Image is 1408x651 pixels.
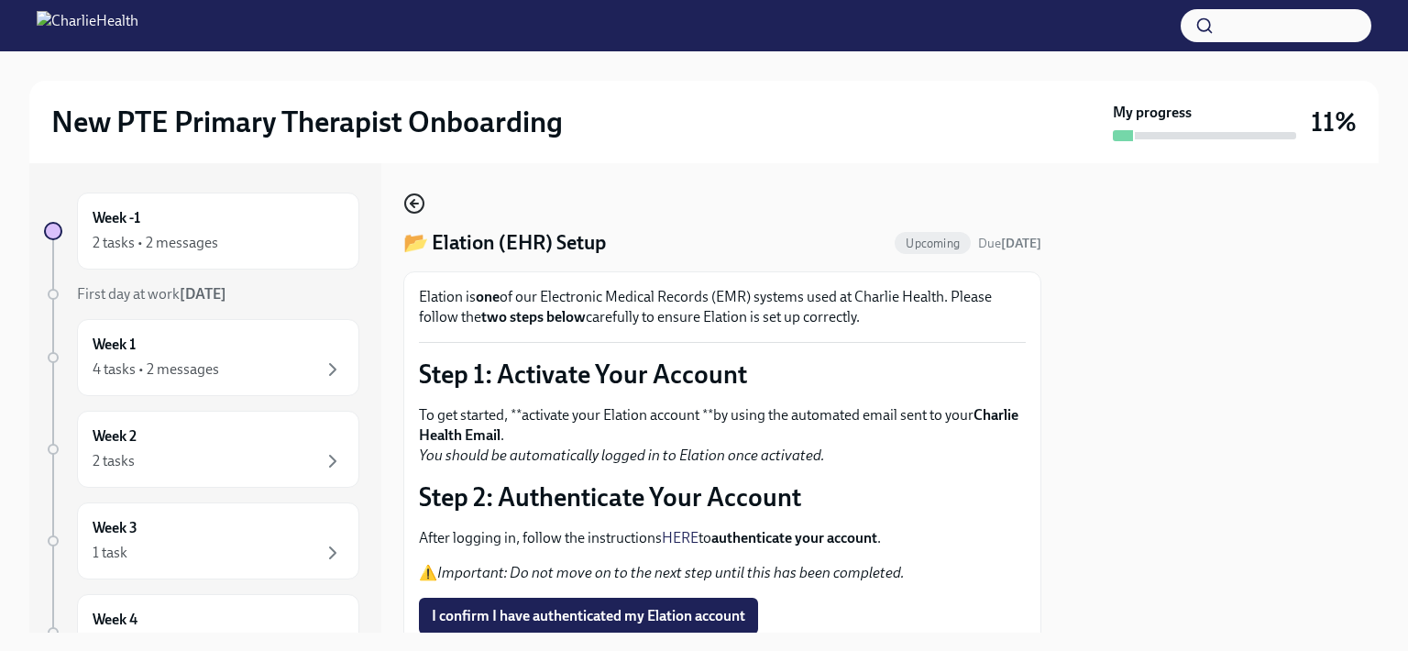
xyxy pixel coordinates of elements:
[93,518,137,538] h6: Week 3
[419,480,1026,513] p: Step 2: Authenticate Your Account
[44,193,359,270] a: Week -12 tasks • 2 messages
[93,359,219,380] div: 4 tasks • 2 messages
[978,236,1041,251] span: Due
[93,426,137,447] h6: Week 2
[37,11,138,40] img: CharlieHealth
[93,451,135,471] div: 2 tasks
[432,607,745,625] span: I confirm I have authenticated my Elation account
[44,284,359,304] a: First day at work[DATE]
[180,285,226,303] strong: [DATE]
[93,335,136,355] h6: Week 1
[978,235,1041,252] span: September 19th, 2025 10:00
[44,411,359,488] a: Week 22 tasks
[419,287,1026,327] p: Elation is of our Electronic Medical Records (EMR) systems used at Charlie Health. Please follow ...
[51,104,563,140] h2: New PTE Primary Therapist Onboarding
[481,308,586,325] strong: two steps below
[419,598,758,634] button: I confirm I have authenticated my Elation account
[77,285,226,303] span: First day at work
[419,358,1026,391] p: Step 1: Activate Your Account
[711,529,877,546] strong: authenticate your account
[93,233,218,253] div: 2 tasks • 2 messages
[1001,236,1041,251] strong: [DATE]
[419,447,825,464] em: You should be automatically logged in to Elation once activated.
[93,610,137,630] h6: Week 4
[437,564,905,581] em: Important: Do not move on to the next step until this has been completed.
[476,288,500,305] strong: one
[419,405,1026,466] p: To get started, **activate your Elation account **by using the automated email sent to your .
[419,528,1026,548] p: After logging in, follow the instructions to .
[419,563,1026,583] p: ⚠️
[93,208,140,228] h6: Week -1
[895,237,971,250] span: Upcoming
[662,529,698,546] a: HERE
[44,319,359,396] a: Week 14 tasks • 2 messages
[44,502,359,579] a: Week 31 task
[93,543,127,563] div: 1 task
[1113,103,1192,123] strong: My progress
[403,229,606,257] h4: 📂 Elation (EHR) Setup
[1311,105,1357,138] h3: 11%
